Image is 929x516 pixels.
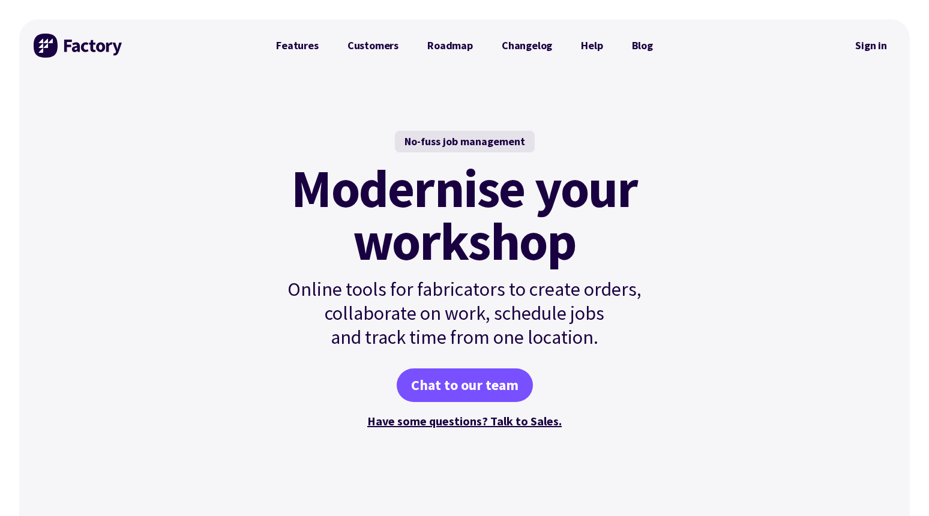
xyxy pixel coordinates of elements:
a: Roadmap [413,34,487,58]
a: Customers [333,34,413,58]
a: Chat to our team [397,368,533,402]
a: Have some questions? Talk to Sales. [367,413,562,428]
nav: Primary Navigation [262,34,667,58]
img: Factory [34,34,124,58]
a: Blog [618,34,667,58]
div: No-fuss job management [395,131,535,152]
p: Online tools for fabricators to create orders, collaborate on work, schedule jobs and track time ... [262,277,667,349]
a: Changelog [487,34,567,58]
iframe: Chat Widget [719,386,929,516]
a: Features [262,34,333,58]
mark: Modernise your workshop [291,162,637,268]
nav: Secondary Navigation [847,32,895,59]
a: Help [567,34,617,58]
a: Sign in [847,32,895,59]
